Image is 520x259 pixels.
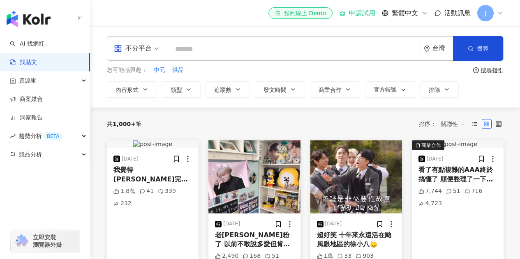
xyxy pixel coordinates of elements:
[114,44,122,53] span: appstore
[154,66,165,74] span: 中元
[33,234,62,248] span: 立即安裝 瀏覽器外掛
[418,187,442,195] div: 7,744
[481,67,504,73] div: 搜尋指引
[116,87,139,93] span: 內容形式
[113,165,192,184] div: 我覺得[PERSON_NAME]完全就是超級懂[PERSON_NAME]想要什麼 用她的角度去理解她 哪個男生會用串友情手鍊這麼可愛的方法去認識[PERSON_NAME] 太浪漫了💕
[424,46,430,52] span: environment
[122,156,139,163] div: [DATE]
[325,220,342,227] div: [DATE]
[263,87,287,93] span: 發文時間
[10,40,44,48] a: searchAI 找網紅
[429,87,440,93] span: 排除
[465,187,483,195] div: 716
[13,234,29,248] img: chrome extension
[107,66,147,74] span: 您可能感興趣：
[438,140,477,149] img: post-image
[418,199,442,208] div: 4,723
[114,42,152,55] div: 不分平台
[365,81,415,98] button: 官方帳號
[444,9,471,17] span: 活動訊息
[374,86,397,93] span: 官方帳號
[206,81,250,98] button: 追蹤數
[172,66,184,74] span: 供品
[10,95,43,103] a: 商案媒合
[419,117,470,131] div: 排序：
[10,114,43,122] a: 洞察報告
[158,187,176,195] div: 339
[477,45,488,52] span: 搜尋
[420,81,459,98] button: 排除
[392,9,418,18] span: 繁體中文
[418,165,497,184] div: 看了有點複雜的AAA終於搞懂了 順便整理了一下，如果有理解錯誤也歡迎糾正 🔹12/6（六） AAA頒獎典禮 有表演+有合作舞台+頒獎典禮 售票時間： 9/6（六） 13:00 interpark...
[171,87,182,93] span: 類型
[317,231,395,249] div: 超好笑 十年來永遠活在颱風眼地區的徐小八🙂‍↕️
[453,36,503,61] button: 搜尋
[473,67,479,73] span: question-circle
[339,9,375,17] a: 申請試用
[215,231,294,249] div: 老[PERSON_NAME]粉了 以前不敢說多愛但肯定掏心掏肺 趁這波熱潮 來送幸福 官方正版[PERSON_NAME]（還有滿多沒拍到反正就是全送）（不要問我還有什麼反正就是全寄給你）、展覽照...
[107,121,141,127] div: 共 筆
[310,81,360,98] button: 商業合作
[162,81,201,98] button: 類型
[310,140,402,213] img: post-image
[412,140,504,149] button: 商業合作
[19,127,62,145] span: 趨勢分析
[485,9,486,18] span: J
[441,117,465,131] span: 關聯性
[133,140,172,149] img: post-image
[139,187,154,195] div: 41
[319,87,342,93] span: 商業合作
[19,71,36,90] span: 資源庫
[223,220,240,227] div: [DATE]
[275,9,326,17] div: 預約線上 Demo
[10,58,37,66] a: 找貼文
[421,141,441,149] div: 商業合作
[446,187,460,195] div: 51
[11,230,80,252] a: chrome extension立即安裝 瀏覽器外掛
[113,121,136,127] span: 1,000+
[19,145,42,164] span: 競品分析
[44,132,62,140] div: BETA
[113,199,132,208] div: 232
[208,140,300,213] img: post-image
[268,7,333,19] a: 預約線上 Demo
[255,81,305,98] button: 發文時間
[427,156,444,163] div: [DATE]
[214,87,231,93] span: 追蹤數
[113,187,135,195] div: 1.8萬
[10,133,16,139] span: rise
[432,45,453,52] div: 台灣
[153,66,166,75] button: 中元
[107,81,157,98] button: 內容形式
[172,66,184,75] button: 供品
[7,11,51,27] img: logo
